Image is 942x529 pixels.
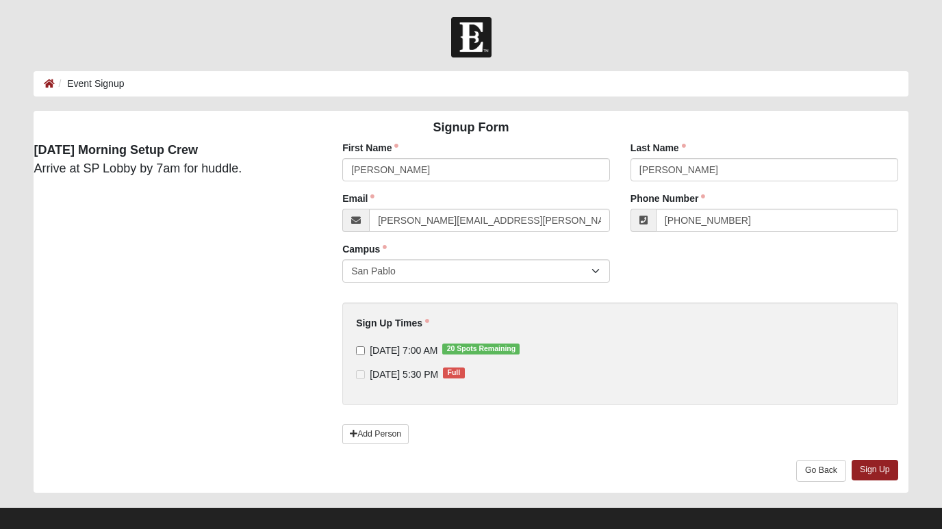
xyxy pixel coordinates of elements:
[34,143,198,157] strong: [DATE] Morning Setup Crew
[342,424,409,444] a: Add Person
[796,460,846,481] a: Go Back
[852,460,898,480] a: Sign Up
[442,344,520,354] span: 20 Spots Remaining
[55,77,124,91] li: Event Signup
[451,17,492,57] img: Church of Eleven22 Logo
[356,370,365,379] input: [DATE] 5:30 PMFull
[631,141,686,155] label: Last Name
[370,369,438,380] span: [DATE] 5:30 PM
[356,346,365,355] input: [DATE] 7:00 AM20 Spots Remaining
[370,345,437,356] span: [DATE] 7:00 AM
[342,141,398,155] label: First Name
[342,192,374,205] label: Email
[342,242,387,256] label: Campus
[356,316,429,330] label: Sign Up Times
[443,367,464,378] span: Full
[631,192,706,205] label: Phone Number
[23,141,322,178] div: Arrive at SP Lobby by 7am for huddle.
[34,120,908,136] h4: Signup Form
